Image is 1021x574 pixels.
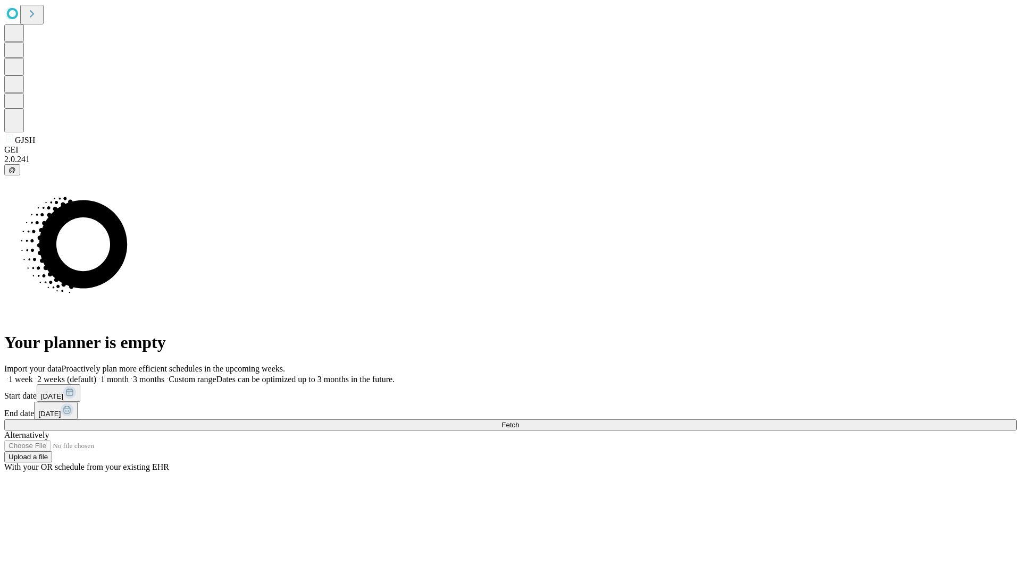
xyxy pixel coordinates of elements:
span: Custom range [169,375,216,384]
button: [DATE] [34,402,78,419]
span: 1 week [9,375,33,384]
span: @ [9,166,16,174]
span: 1 month [101,375,129,384]
div: GEI [4,145,1017,155]
span: Dates can be optimized up to 3 months in the future. [216,375,395,384]
button: @ [4,164,20,175]
span: Proactively plan more efficient schedules in the upcoming weeks. [62,364,285,373]
span: [DATE] [41,392,63,400]
h1: Your planner is empty [4,333,1017,352]
span: Fetch [501,421,519,429]
span: Import your data [4,364,62,373]
span: With your OR schedule from your existing EHR [4,462,169,471]
span: GJSH [15,136,35,145]
span: 3 months [133,375,164,384]
span: [DATE] [38,410,61,418]
button: Upload a file [4,451,52,462]
span: Alternatively [4,430,49,440]
div: End date [4,402,1017,419]
button: Fetch [4,419,1017,430]
div: 2.0.241 [4,155,1017,164]
span: 2 weeks (default) [37,375,96,384]
button: [DATE] [37,384,80,402]
div: Start date [4,384,1017,402]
